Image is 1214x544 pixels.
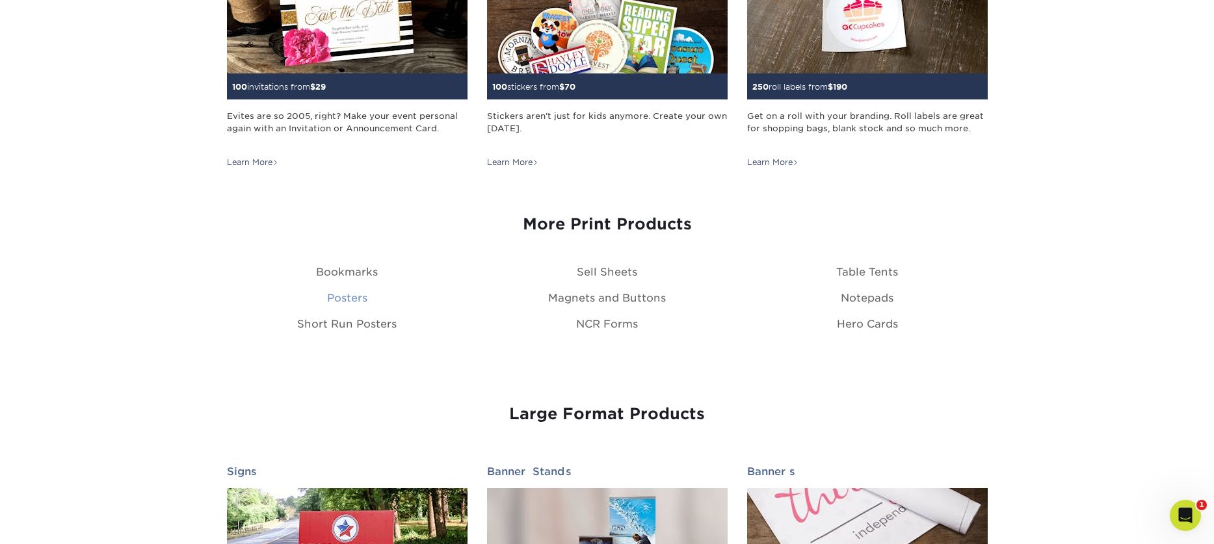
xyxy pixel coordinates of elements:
div: Evites are so 2005, right? Make your event personal again with an Invitation or Announcement Card. [227,110,468,148]
a: Hero Cards [837,318,898,330]
span: 250 [752,82,769,92]
h2: Signs [227,465,468,478]
h3: More Print Products [227,215,988,234]
span: 100 [232,82,247,92]
span: $ [310,82,315,92]
span: 70 [564,82,575,92]
h3: Large Format Products [227,405,988,424]
a: Table Tents [836,266,898,278]
a: Bookmarks [316,266,378,278]
div: Get on a roll with your branding. Roll labels are great for shopping bags, blank stock and so muc... [747,110,988,148]
a: Magnets and Buttons [548,292,666,304]
small: stickers from [492,82,575,92]
a: Sell Sheets [577,266,637,278]
span: 100 [492,82,507,92]
small: roll labels from [752,82,847,92]
a: Short Run Posters [297,318,397,330]
div: Stickers aren't just for kids anymore. Create your own [DATE]. [487,110,728,148]
span: $ [559,82,564,92]
span: $ [828,82,833,92]
h2: Banners [747,465,988,478]
div: Learn More [747,157,798,168]
a: Posters [327,292,367,304]
span: 190 [833,82,847,92]
a: Notepads [841,292,893,304]
span: 1 [1196,500,1207,510]
div: Learn More [487,157,538,168]
div: Learn More [227,157,278,168]
iframe: Intercom live chat [1170,500,1201,531]
a: NCR Forms [576,318,638,330]
span: 29 [315,82,326,92]
h2: Banner Stands [487,465,728,478]
small: invitations from [232,82,326,92]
